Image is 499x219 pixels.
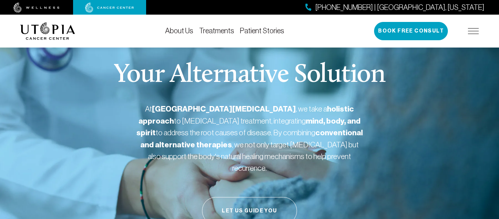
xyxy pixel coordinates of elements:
[85,3,134,13] img: cancer center
[138,104,354,126] strong: holistic approach
[468,28,479,34] img: icon-hamburger
[240,27,284,35] a: Patient Stories
[14,3,60,13] img: wellness
[20,22,75,40] img: logo
[199,27,234,35] a: Treatments
[114,62,385,88] p: Your Alternative Solution
[136,103,363,174] p: At , we take a to [MEDICAL_DATA] treatment, integrating to address the root causes of disease. By...
[140,128,363,150] strong: conventional and alternative therapies
[315,2,484,13] span: [PHONE_NUMBER] | [GEOGRAPHIC_DATA], [US_STATE]
[305,2,484,13] a: [PHONE_NUMBER] | [GEOGRAPHIC_DATA], [US_STATE]
[152,104,296,114] strong: [GEOGRAPHIC_DATA][MEDICAL_DATA]
[374,22,448,40] button: Book Free Consult
[165,27,193,35] a: About Us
